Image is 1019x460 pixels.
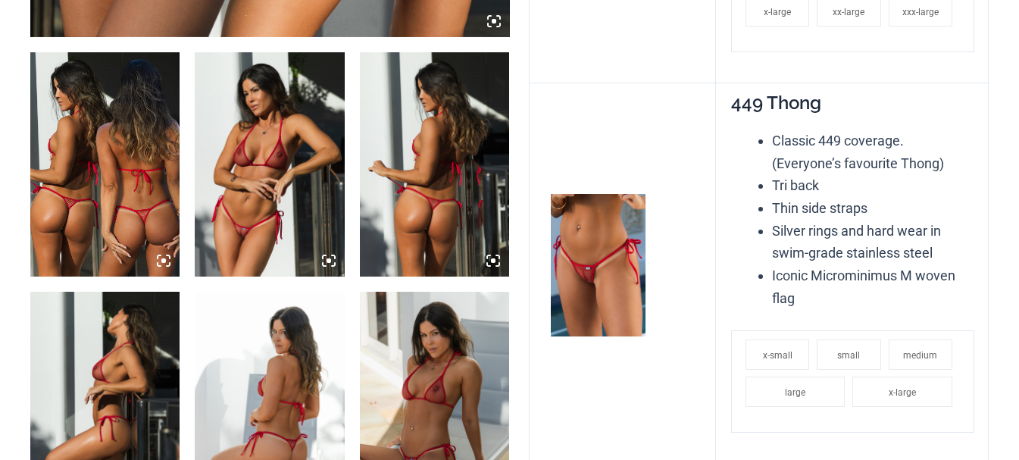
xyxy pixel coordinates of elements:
span: x-large [889,387,916,398]
span: medium [903,350,937,361]
li: Iconic Microminimus M woven flag [772,264,974,309]
span: small [837,350,860,361]
li: Classic 449 coverage. (Everyone’s favourite Thong) [772,130,974,174]
span: x-small [763,350,792,361]
span: xxx-large [902,7,939,17]
span: xx-large [833,7,864,17]
span: large [785,387,805,398]
li: x-small [745,340,809,370]
img: Summer Storm Red 312 Tri Top 456 Micro [195,52,344,277]
li: medium [889,340,952,370]
li: Silver rings and hard wear in swim-grade stainless steel [772,220,974,264]
img: Summer Storm Red 312 Tri Top 456 Micro [360,52,509,277]
li: x-large [852,377,952,407]
li: Thin side straps [772,197,974,220]
span: x-large [764,7,791,17]
img: Summer Storm Red Tri Top Pack [30,52,180,277]
span: 449 Thong [731,92,821,114]
li: large [745,377,846,407]
img: Summer Storm Red 449 Thong [551,194,645,336]
li: small [817,340,880,370]
li: Tri back [772,174,974,197]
